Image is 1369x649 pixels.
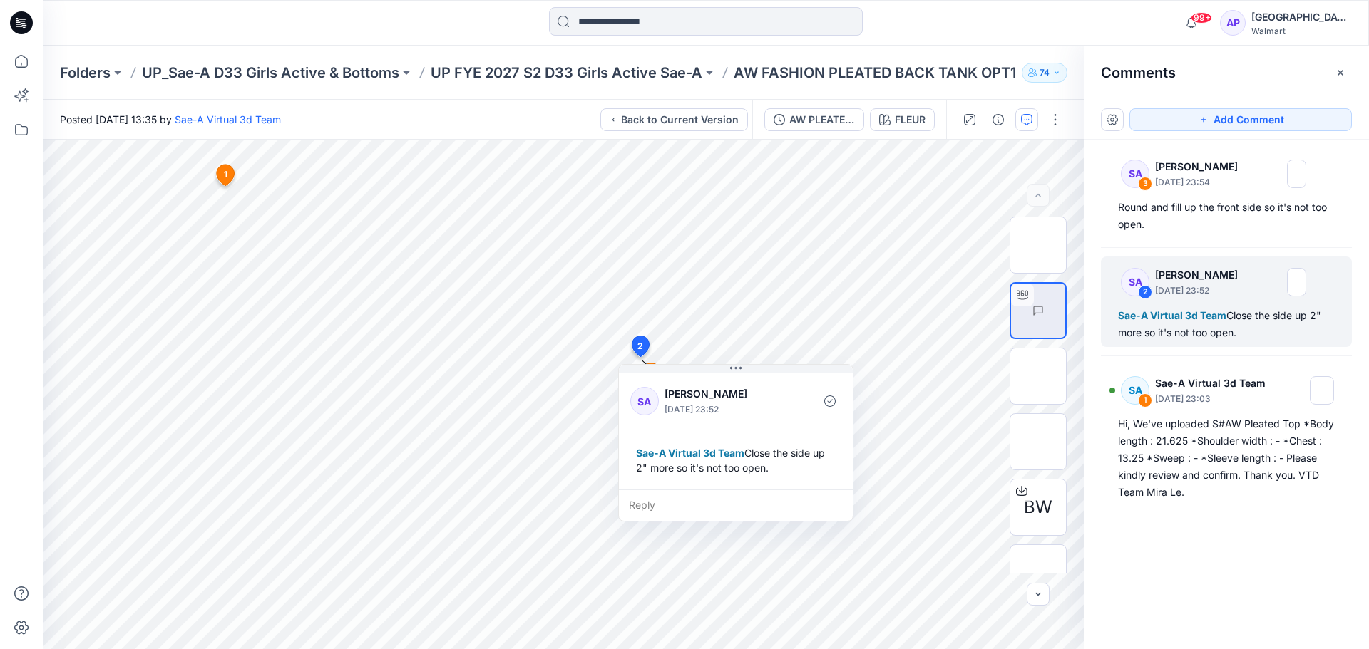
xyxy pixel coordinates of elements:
p: [DATE] 23:03 [1155,392,1270,406]
button: 74 [1022,63,1067,83]
div: 3 [1138,177,1152,191]
button: AW PLEATED TOP_FULL COLORWAYS [764,108,864,131]
span: Sae-A Virtual 3d Team [1118,309,1226,321]
div: Close the side up 2" more so it's not too open. [630,440,841,481]
a: Folders [60,63,111,83]
div: Hi, We've uploaded S#AW Pleated Top *Body length : 21.625 *Shoulder width : - *Chest : 13.25 *Swe... [1118,415,1335,501]
p: AW FASHION PLEATED BACK TANK OPT1 [734,63,1016,83]
p: 74 [1040,65,1050,81]
div: [GEOGRAPHIC_DATA] [1251,9,1351,26]
div: Reply [619,489,853,521]
p: [PERSON_NAME] [1155,158,1247,175]
div: Walmart [1251,26,1351,36]
button: Back to Current Version [600,108,748,131]
a: Sae-A Virtual 3d Team [175,113,281,125]
p: Sae-A Virtual 3d Team [1155,375,1270,392]
button: Add Comment [1129,108,1352,131]
button: Details [987,108,1010,131]
a: UP FYE 2027 S2 D33 Girls Active Sae-A [431,63,702,83]
div: Round and fill up the front side so it's not too open. [1118,199,1335,233]
a: UP_Sae-A D33 Girls Active & Bottoms [142,63,399,83]
p: [DATE] 23:52 [1155,284,1247,298]
span: 2 [637,340,643,353]
div: SA [1121,376,1149,405]
p: [DATE] 23:52 [665,403,781,417]
h2: Comments [1101,64,1176,81]
span: Posted [DATE] 13:35 by [60,112,281,127]
span: Sae-A Virtual 3d Team [636,447,744,459]
div: SA [630,387,659,415]
div: SA [1121,160,1149,188]
div: SA [1121,268,1149,296]
p: [PERSON_NAME] [665,385,781,403]
div: AP [1220,10,1246,36]
div: 2 [1138,285,1152,299]
div: 1 [1138,393,1152,407]
button: FLEUR [870,108,935,131]
span: BW [1024,494,1052,520]
span: 1 [224,168,227,181]
p: [DATE] 23:54 [1155,175,1247,189]
div: FLEUR [895,112,926,128]
div: Close the side up 2" more so it's not too open. [1118,307,1335,341]
span: 99+ [1191,12,1212,24]
div: AW PLEATED TOP_FULL COLORWAYS [789,112,855,128]
p: [PERSON_NAME] [1155,266,1247,284]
